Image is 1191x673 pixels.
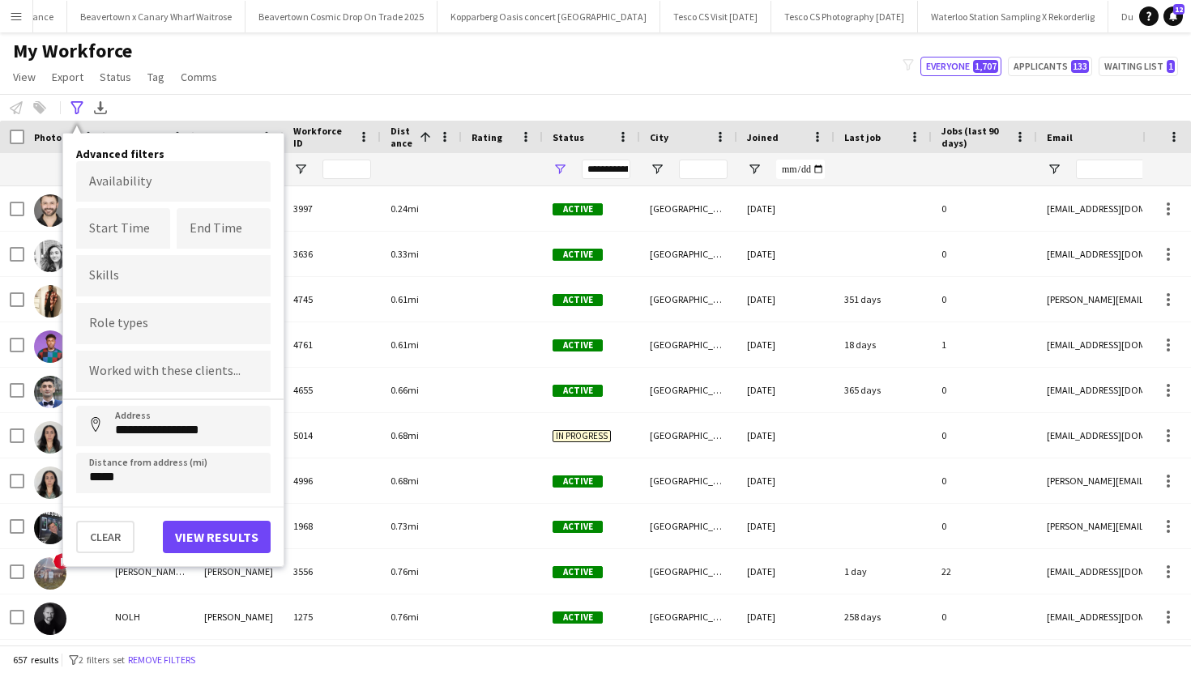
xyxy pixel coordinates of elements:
[932,458,1037,503] div: 0
[1047,162,1061,177] button: Open Filter Menu
[34,376,66,408] img: Elvis Assadi
[34,330,66,363] img: Romel Onuoha
[245,1,438,32] button: Beavertown Cosmic Drop On Trade 2025
[844,131,881,143] span: Last job
[650,162,664,177] button: Open Filter Menu
[1047,131,1073,143] span: Email
[973,60,998,73] span: 1,707
[284,504,381,548] div: 1968
[141,66,171,87] a: Tag
[920,57,1001,76] button: Everyone1,707
[391,202,419,215] span: 0.24mi
[67,98,87,117] app-action-btn: Advanced filters
[747,162,762,177] button: Open Filter Menu
[105,549,194,594] div: [PERSON_NAME] [PERSON_NAME]
[147,70,164,84] span: Tag
[553,566,603,578] span: Active
[284,458,381,503] div: 4996
[640,549,737,594] div: [GEOGRAPHIC_DATA]
[163,521,271,553] button: View results
[771,1,918,32] button: Tesco CS Photography [DATE]
[737,232,835,276] div: [DATE]
[391,565,419,577] span: 0.76mi
[737,504,835,548] div: [DATE]
[34,240,66,272] img: Georgia Loddi-Hill
[284,232,381,276] div: 3636
[34,285,66,317] img: Harold Onuoha
[1163,6,1183,26] a: 12
[932,368,1037,412] div: 0
[100,70,131,84] span: Status
[737,186,835,231] div: [DATE]
[89,364,258,379] input: Type to search clients...
[125,651,198,669] button: Remove filters
[553,475,603,488] span: Active
[284,322,381,367] div: 4761
[932,322,1037,367] div: 1
[932,594,1037,639] div: 0
[932,504,1037,548] div: 0
[932,413,1037,458] div: 0
[34,466,66,499] img: Gabriela Colotto
[34,194,66,227] img: leonardo lacaria
[640,413,737,458] div: [GEOGRAPHIC_DATA]
[438,1,660,32] button: Kopparberg Oasis concert [GEOGRAPHIC_DATA]
[835,277,932,322] div: 351 days
[835,549,932,594] div: 1 day
[776,160,825,179] input: Joined Filter Input
[34,421,66,454] img: Gabriela Colotto
[181,70,217,84] span: Comms
[553,430,611,442] span: In progress
[391,429,419,441] span: 0.68mi
[194,594,284,639] div: [PERSON_NAME]
[1008,57,1092,76] button: Applicants133
[34,512,66,544] img: Daniel Arnold
[391,611,419,623] span: 0.76mi
[93,66,138,87] a: Status
[941,125,1008,149] span: Jobs (last 90 days)
[391,339,419,351] span: 0.61mi
[391,520,419,532] span: 0.73mi
[284,594,381,639] div: 1275
[553,203,603,215] span: Active
[640,368,737,412] div: [GEOGRAPHIC_DATA]
[174,66,224,87] a: Comms
[737,413,835,458] div: [DATE]
[67,1,245,32] button: Beavertown x Canary Wharf Waitrose
[89,317,258,331] input: Type to search role types...
[293,125,352,149] span: Workforce ID
[34,131,62,143] span: Photo
[391,248,419,260] span: 0.33mi
[737,368,835,412] div: [DATE]
[293,162,308,177] button: Open Filter Menu
[737,458,835,503] div: [DATE]
[53,553,70,569] span: !
[932,549,1037,594] div: 22
[553,131,584,143] span: Status
[472,131,502,143] span: Rating
[835,594,932,639] div: 258 days
[553,385,603,397] span: Active
[737,277,835,322] div: [DATE]
[1173,4,1185,15] span: 12
[1099,57,1178,76] button: Waiting list1
[650,131,668,143] span: City
[553,339,603,351] span: Active
[284,413,381,458] div: 5014
[391,475,419,487] span: 0.68mi
[52,70,83,84] span: Export
[204,131,252,143] span: Last Name
[640,186,737,231] div: [GEOGRAPHIC_DATA]
[737,322,835,367] div: [DATE]
[79,654,125,666] span: 2 filters set
[835,368,932,412] div: 365 days
[391,384,419,396] span: 0.66mi
[660,1,771,32] button: Tesco CS Visit [DATE]
[284,549,381,594] div: 3556
[391,293,419,305] span: 0.61mi
[91,98,110,117] app-action-btn: Export XLSX
[6,66,42,87] a: View
[640,458,737,503] div: [GEOGRAPHIC_DATA]
[1071,60,1089,73] span: 133
[105,594,194,639] div: NOLH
